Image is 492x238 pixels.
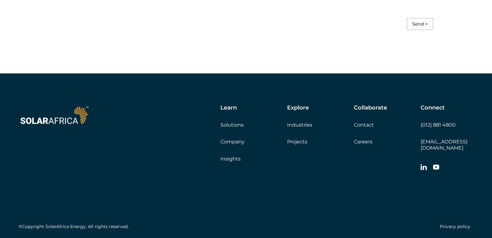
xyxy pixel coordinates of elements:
a: Solutions [220,122,244,128]
a: Company [220,139,245,145]
a: Industries [287,122,312,128]
h5: Explore [287,105,309,111]
input: Send > [407,18,433,30]
h5: Connect [421,105,445,111]
a: Insights [220,156,241,162]
a: (012) 881 4800 [421,122,456,128]
a: Privacy policy [440,224,470,229]
a: Careers [354,139,372,145]
h5: ©Copyright SolarAfrica Energy. All rights reserved. [19,224,129,229]
a: Contact [354,122,374,128]
a: Projects [287,139,307,145]
a: [EMAIL_ADDRESS][DOMAIN_NAME] [421,139,467,151]
h5: Learn [220,105,237,111]
h5: Collaborate [354,105,387,111]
